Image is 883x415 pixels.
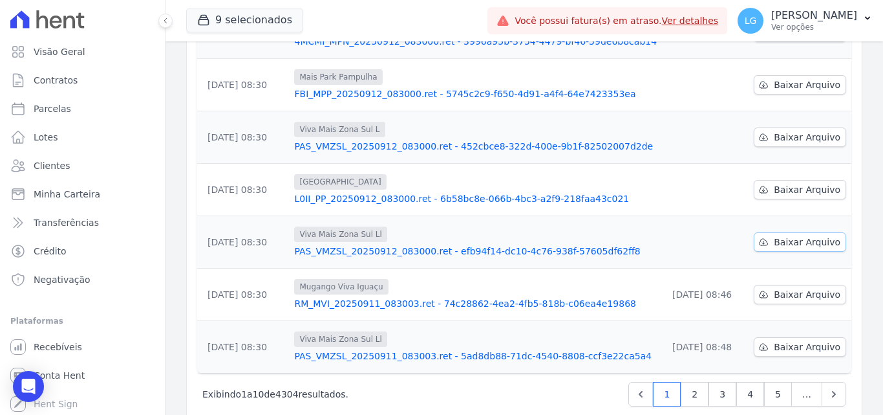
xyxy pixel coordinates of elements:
[186,8,303,32] button: 9 selecionados
[294,174,386,190] span: [GEOGRAPHIC_DATA]
[34,131,58,144] span: Lotes
[754,232,846,252] a: Baixar Arquivo
[5,181,160,207] a: Minha Carteira
[34,245,67,258] span: Crédito
[764,382,792,407] a: 5
[727,3,883,39] button: LG [PERSON_NAME] Ver opções
[34,273,90,286] span: Negativação
[34,159,70,172] span: Clientes
[197,111,289,164] td: [DATE] 08:30
[294,331,387,347] span: Viva Mais Zona Sul Ll
[5,363,160,388] a: Conta Hent
[5,334,160,360] a: Recebíveis
[515,14,718,28] span: Você possui fatura(s) em atraso.
[771,22,857,32] p: Ver opções
[5,153,160,179] a: Clientes
[662,269,749,321] td: [DATE] 08:46
[662,16,719,26] a: Ver detalhes
[5,67,160,93] a: Contratos
[253,389,264,399] span: 10
[34,341,82,353] span: Recebíveis
[5,124,160,150] a: Lotes
[294,245,657,258] a: PAS_VMZSL_20250912_083000.ret - efb94f14-dc10-4c76-938f-57605df62ff8
[294,350,657,363] a: PAS_VMZSL_20250911_083003.ret - 5ad8db88-71dc-4540-8808-ccf3e22ca5a4
[628,382,653,407] a: Previous
[197,269,289,321] td: [DATE] 08:30
[294,87,657,100] a: FBI_MPP_20250912_083000.ret - 5745c2c9-f650-4d91-a4f4-64e7423353ea
[774,131,840,144] span: Baixar Arquivo
[13,371,44,402] div: Open Intercom Messenger
[34,45,85,58] span: Visão Geral
[771,9,857,22] p: [PERSON_NAME]
[197,164,289,216] td: [DATE] 08:30
[5,39,160,65] a: Visão Geral
[774,341,840,353] span: Baixar Arquivo
[294,140,657,153] a: PAS_VMZSL_20250912_083000.ret - 452cbce8-322d-400e-9b1f-82502007d2de
[294,227,387,242] span: Viva Mais Zona Sul Ll
[197,321,289,374] td: [DATE] 08:30
[736,382,764,407] a: 4
[653,382,681,407] a: 1
[754,128,846,147] a: Baixar Arquivo
[822,382,846,407] a: Next
[681,382,708,407] a: 2
[294,297,657,310] a: RM_MVI_20250911_083003.ret - 74c28862-4ea2-4fb5-818b-c06ea4e19868
[241,389,247,399] span: 1
[5,210,160,236] a: Transferências
[294,279,388,295] span: Mugango Viva Iguaçu
[197,216,289,269] td: [DATE] 08:30
[754,180,846,199] a: Baixar Arquivo
[10,313,154,329] div: Plataformas
[774,78,840,91] span: Baixar Arquivo
[774,183,840,196] span: Baixar Arquivo
[774,288,840,301] span: Baixar Arquivo
[34,74,78,87] span: Contratos
[5,96,160,122] a: Parcelas
[294,192,657,205] a: L0II_PP_20250912_083000.ret - 6b58bc8e-066b-4bc3-a2f9-218faa43c021
[34,369,85,382] span: Conta Hent
[754,337,846,357] a: Baixar Arquivo
[197,59,289,111] td: [DATE] 08:30
[774,236,840,249] span: Baixar Arquivo
[5,238,160,264] a: Crédito
[791,382,822,407] span: …
[662,321,749,374] td: [DATE] 08:48
[5,267,160,293] a: Negativação
[202,388,348,401] p: Exibindo a de resultados.
[294,69,382,85] span: Mais Park Pampulha
[34,188,100,201] span: Minha Carteira
[708,382,736,407] a: 3
[745,16,757,25] span: LG
[34,216,99,229] span: Transferências
[34,102,71,115] span: Parcelas
[754,285,846,304] a: Baixar Arquivo
[754,75,846,95] a: Baixar Arquivo
[294,122,385,137] span: Viva Mais Zona Sul L
[275,389,299,399] span: 4304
